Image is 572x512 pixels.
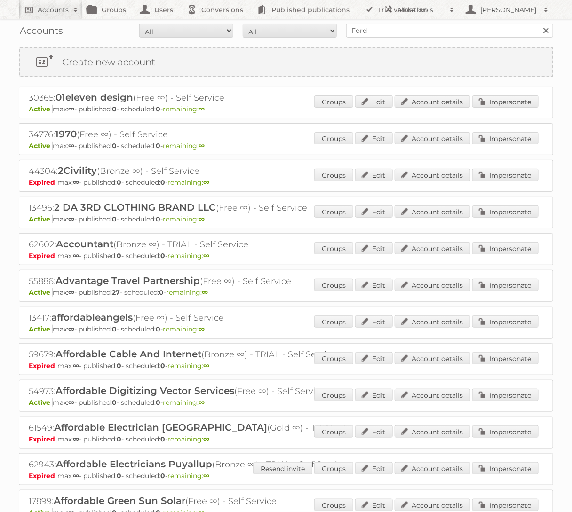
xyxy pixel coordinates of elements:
[56,458,212,470] span: Affordable Electricians Puyallup
[29,142,543,150] p: max: - published: - scheduled: -
[68,325,74,333] strong: ∞
[56,92,133,103] span: 01eleven design
[314,132,353,144] a: Groups
[29,105,543,113] p: max: - published: - scheduled: -
[68,142,74,150] strong: ∞
[29,92,358,104] h2: 30365: (Free ∞) - Self Service
[314,462,353,474] a: Groups
[29,238,358,251] h2: 62602: (Bronze ∞) - TRIAL - Self Service
[160,362,165,370] strong: 0
[29,178,543,187] p: max: - published: - scheduled: -
[51,312,133,323] span: affordableangels
[355,132,393,144] a: Edit
[199,215,205,223] strong: ∞
[29,288,53,297] span: Active
[29,422,358,434] h2: 61549: (Gold ∞) - TRIAL - Self Service
[472,389,539,401] a: Impersonate
[56,275,200,286] span: Advantage Travel Partnership
[472,462,539,474] a: Impersonate
[472,279,539,291] a: Impersonate
[160,252,165,260] strong: 0
[203,178,209,187] strong: ∞
[29,202,358,214] h2: 13496: (Free ∞) - Self Service
[314,95,353,108] a: Groups
[314,315,353,328] a: Groups
[395,462,470,474] a: Account details
[29,312,358,324] h2: 13417: (Free ∞) - Self Service
[29,252,57,260] span: Expired
[395,425,470,438] a: Account details
[355,205,393,218] a: Edit
[29,325,53,333] span: Active
[54,495,185,506] span: Affordable Green Sun Solar
[55,128,77,140] span: 1970
[253,462,312,474] a: Resend invite
[29,178,57,187] span: Expired
[29,458,358,471] h2: 62943: (Bronze ∞) - TRIAL - Self Service
[472,352,539,364] a: Impersonate
[472,205,539,218] a: Impersonate
[314,352,353,364] a: Groups
[156,398,160,407] strong: 0
[112,142,117,150] strong: 0
[29,165,358,177] h2: 44304: (Bronze ∞) - Self Service
[314,169,353,181] a: Groups
[156,105,160,113] strong: 0
[29,472,57,480] span: Expired
[156,215,160,223] strong: 0
[29,275,358,287] h2: 55886: (Free ∞) - Self Service
[472,242,539,254] a: Impersonate
[395,95,470,108] a: Account details
[395,389,470,401] a: Account details
[355,425,393,438] a: Edit
[54,202,216,213] span: 2 DA 3RD CLOTHING BRAND LLC
[167,435,209,443] span: remaining:
[395,169,470,181] a: Account details
[160,178,165,187] strong: 0
[472,499,539,511] a: Impersonate
[112,325,117,333] strong: 0
[478,5,539,15] h2: [PERSON_NAME]
[159,288,164,297] strong: 0
[202,288,208,297] strong: ∞
[167,472,209,480] span: remaining:
[314,242,353,254] a: Groups
[203,472,209,480] strong: ∞
[163,142,205,150] span: remaining:
[472,169,539,181] a: Impersonate
[29,362,543,370] p: max: - published: - scheduled: -
[117,472,121,480] strong: 0
[68,398,74,407] strong: ∞
[395,132,470,144] a: Account details
[29,398,53,407] span: Active
[29,215,543,223] p: max: - published: - scheduled: -
[355,279,393,291] a: Edit
[29,472,543,480] p: max: - published: - scheduled: -
[56,238,113,250] span: Accountant
[199,398,205,407] strong: ∞
[29,435,543,443] p: max: - published: - scheduled: -
[355,462,393,474] a: Edit
[29,385,358,397] h2: 54973: (Free ∞) - Self Service
[68,288,74,297] strong: ∞
[355,242,393,254] a: Edit
[472,425,539,438] a: Impersonate
[29,495,358,507] h2: 17899: (Free ∞) - Self Service
[395,242,470,254] a: Account details
[395,499,470,511] a: Account details
[395,315,470,328] a: Account details
[68,105,74,113] strong: ∞
[20,48,552,76] a: Create new account
[112,105,117,113] strong: 0
[73,178,79,187] strong: ∞
[112,398,117,407] strong: 0
[112,288,120,297] strong: 27
[112,215,117,223] strong: 0
[163,215,205,223] span: remaining:
[395,205,470,218] a: Account details
[163,325,205,333] span: remaining:
[54,422,267,433] span: Affordable Electrician [GEOGRAPHIC_DATA]
[203,362,209,370] strong: ∞
[472,315,539,328] a: Impersonate
[199,325,205,333] strong: ∞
